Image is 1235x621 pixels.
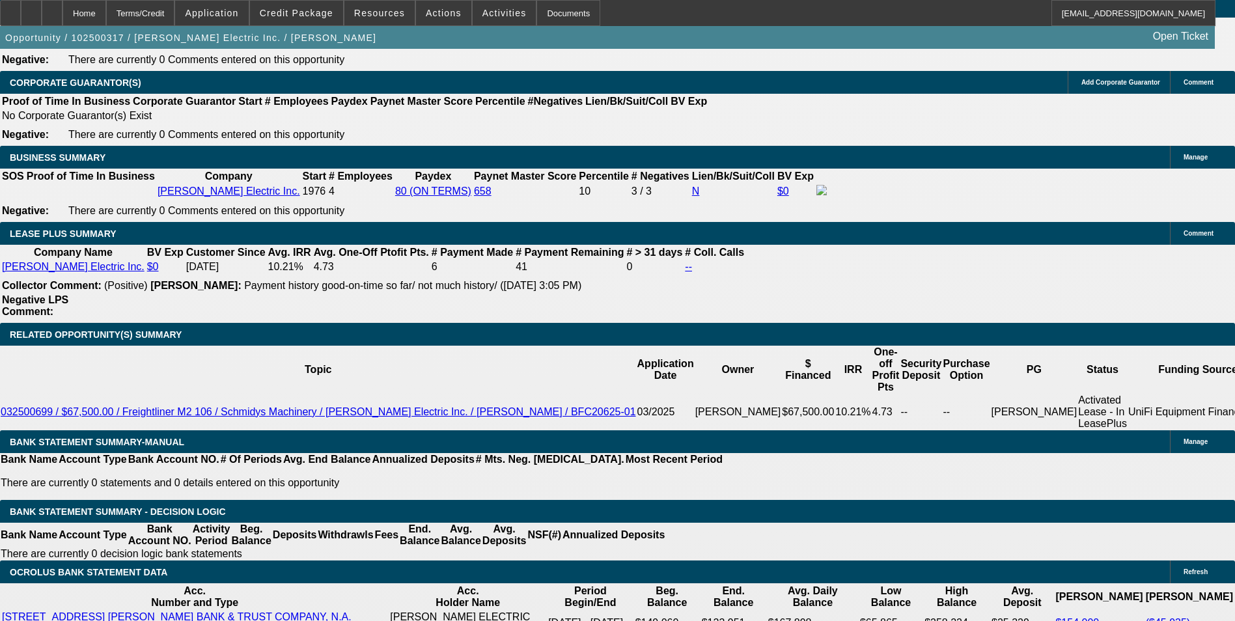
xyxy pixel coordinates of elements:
th: End. Balance [701,585,766,609]
b: Avg. One-Off Ptofit Pts. [314,247,429,258]
th: End. Balance [399,523,440,547]
span: Resources [354,8,405,18]
span: Opportunity / 102500317 / [PERSON_NAME] Electric Inc. / [PERSON_NAME] [5,33,376,43]
b: Paynet Master Score [474,171,576,182]
th: Period Begin/End [548,585,633,609]
th: Deposits [272,523,318,547]
span: CORPORATE GUARANTOR(S) [10,77,141,88]
th: Avg. End Balance [283,453,372,466]
td: -- [943,394,991,430]
span: Activities [482,8,527,18]
b: Negative LPS Comment: [2,294,68,317]
th: Beg. Balance [230,523,271,547]
th: Account Type [58,453,128,466]
span: Add Corporate Guarantor [1081,79,1160,86]
a: 658 [474,186,492,197]
b: Percentile [579,171,628,182]
td: 0 [626,260,683,273]
span: BUSINESS SUMMARY [10,152,105,163]
span: Credit Package [260,8,333,18]
img: facebook-icon.png [816,185,827,195]
span: Payment history good-on-time so far/ not much history/ ([DATE] 3:05 PM) [244,280,581,291]
th: Security Deposit [900,346,942,394]
td: 03/2025 [637,394,695,430]
button: Activities [473,1,536,25]
b: BV Exp [671,96,707,107]
a: -- [685,261,692,272]
td: [PERSON_NAME] [695,394,782,430]
th: Avg. Balance [440,523,481,547]
b: BV Exp [777,171,814,182]
th: Annualized Deposits [371,453,475,466]
th: Purchase Option [943,346,991,394]
button: Resources [344,1,415,25]
th: Proof of Time In Business [26,170,156,183]
th: Avg. Daily Balance [768,585,858,609]
span: Refresh [1184,568,1208,575]
th: PG [991,346,1078,394]
th: NSF(#) [527,523,562,547]
td: Activated Lease - In LeasePlus [1077,394,1128,430]
span: 4 [329,186,335,197]
a: Open Ticket [1148,25,1214,48]
a: [PERSON_NAME] Electric Inc. [158,186,300,197]
b: Lien/Bk/Suit/Coll [585,96,668,107]
span: (Positive) [104,280,148,291]
th: Application Date [637,346,695,394]
b: Negative: [2,54,49,65]
th: Annualized Deposits [562,523,665,547]
span: There are currently 0 Comments entered on this opportunity [68,54,344,65]
a: 032500699 / $67,500.00 / Freightliner M2 106 / Schmidys Machinery / [PERSON_NAME] Electric Inc. /... [1,406,636,417]
p: There are currently 0 statements and 0 details entered on this opportunity [1,477,723,489]
b: Paydex [331,96,368,107]
button: Application [175,1,248,25]
th: Beg. Balance [635,585,700,609]
th: IRR [835,346,871,394]
th: # Mts. Neg. [MEDICAL_DATA]. [475,453,625,466]
span: LEASE PLUS SUMMARY [10,228,117,239]
td: $67,500.00 [781,394,835,430]
th: Avg. Deposit [991,585,1053,609]
a: $0 [777,186,789,197]
b: # Employees [265,96,329,107]
b: Company Name [34,247,113,258]
b: Paydex [415,171,451,182]
button: Actions [416,1,471,25]
a: [PERSON_NAME] Electric Inc. [2,261,145,272]
th: Bank Account NO. [128,523,192,547]
td: 6 [431,260,514,273]
td: 41 [515,260,624,273]
b: Corporate Guarantor [133,96,236,107]
b: Paynet Master Score [370,96,473,107]
span: Bank Statement Summary - Decision Logic [10,506,226,517]
th: One-off Profit Pts [872,346,900,394]
td: 10.21% [835,394,871,430]
th: Most Recent Period [625,453,723,466]
th: Activity Period [192,523,231,547]
th: High Balance [924,585,990,609]
th: $ Financed [781,346,835,394]
b: # Employees [329,171,393,182]
th: Proof of Time In Business [1,95,131,108]
span: Application [185,8,238,18]
span: Comment [1184,230,1214,237]
td: 10.21% [268,260,312,273]
b: # Negatives [631,171,689,182]
a: 80 (ON TERMS) [395,186,471,197]
b: Start [303,171,326,182]
th: Fees [374,523,399,547]
b: Negative: [2,129,49,140]
b: Start [238,96,262,107]
b: Avg. IRR [268,247,311,258]
span: Manage [1184,154,1208,161]
span: Actions [426,8,462,18]
b: [PERSON_NAME]: [150,280,242,291]
span: Comment [1184,79,1214,86]
th: [PERSON_NAME] [1055,585,1143,609]
th: Status [1077,346,1128,394]
td: 1976 [302,184,327,199]
span: There are currently 0 Comments entered on this opportunity [68,205,344,216]
b: Customer Since [186,247,266,258]
button: Credit Package [250,1,343,25]
b: Lien/Bk/Suit/Coll [692,171,775,182]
